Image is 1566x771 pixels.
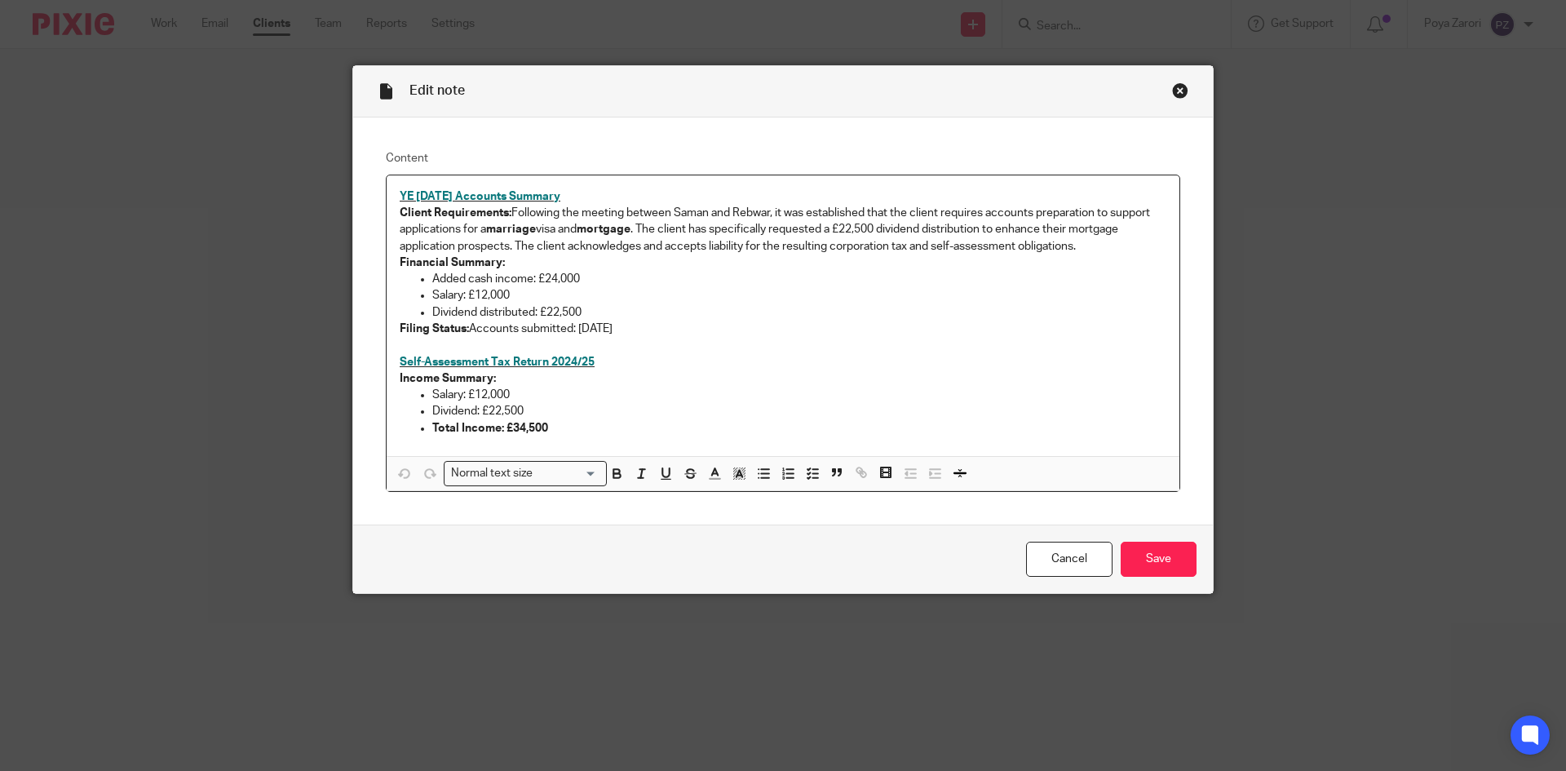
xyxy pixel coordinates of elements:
[386,150,1180,166] label: Content
[432,271,1166,287] p: Added cash income: £24,000
[577,224,630,235] strong: mortgage
[432,423,548,434] strong: Total Income: £34,500
[400,357,595,368] span: Self-Assessment Tax Return 2024/25
[444,461,607,486] div: Search for option
[1121,542,1197,577] input: Save
[432,304,1166,321] p: Dividend distributed: £22,500
[409,84,465,97] span: Edit note
[400,205,1166,255] p: Following the meeting between Saman and Rebwar, it was established that the client requires accou...
[538,465,597,482] input: Search for option
[432,403,1166,419] p: Dividend: £22,500
[1172,82,1188,99] div: Close this dialog window
[432,287,1166,304] p: Salary: £12,000
[400,373,496,384] strong: Income Summary:
[486,224,536,235] strong: marriage
[1026,542,1113,577] a: Cancel
[448,465,537,482] span: Normal text size
[432,387,1166,403] p: Salary: £12,000
[400,207,511,219] strong: Client Requirements:
[400,257,505,268] strong: Financial Summary:
[400,191,560,202] span: YE [DATE] Accounts Summary
[400,323,469,335] strong: Filing Status:
[400,321,1166,337] p: Accounts submitted: [DATE]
